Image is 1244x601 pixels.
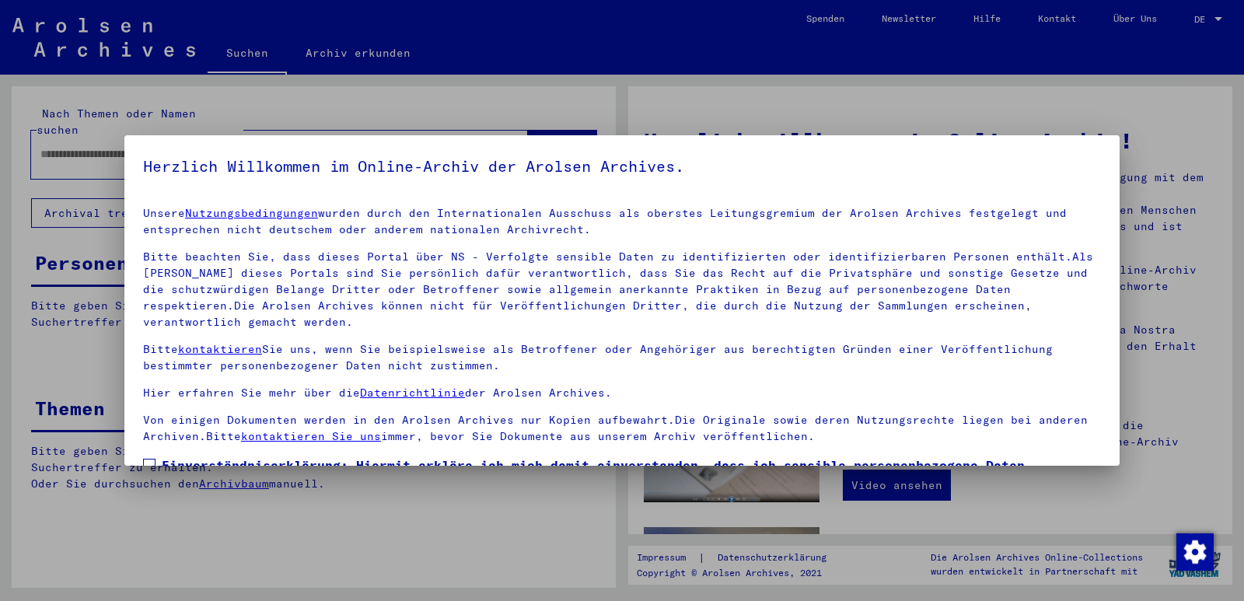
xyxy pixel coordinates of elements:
[143,412,1101,445] p: Von einigen Dokumenten werden in den Arolsen Archives nur Kopien aufbewahrt.Die Originale sowie d...
[178,342,262,356] a: kontaktieren
[143,154,1101,179] h5: Herzlich Willkommen im Online-Archiv der Arolsen Archives.
[143,249,1101,330] p: Bitte beachten Sie, dass dieses Portal über NS - Verfolgte sensible Daten zu identifizierten oder...
[143,205,1101,238] p: Unsere wurden durch den Internationalen Ausschuss als oberstes Leitungsgremium der Arolsen Archiv...
[1176,533,1214,571] img: Zustimmung ändern
[1176,533,1213,570] div: Zustimmung ändern
[185,206,318,220] a: Nutzungsbedingungen
[143,341,1101,374] p: Bitte Sie uns, wenn Sie beispielsweise als Betroffener oder Angehöriger aus berechtigten Gründen ...
[143,385,1101,401] p: Hier erfahren Sie mehr über die der Arolsen Archives.
[360,386,465,400] a: Datenrichtlinie
[162,456,1101,530] span: Einverständniserklärung: Hiermit erkläre ich mich damit einverstanden, dass ich sensible personen...
[241,429,381,443] a: kontaktieren Sie uns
